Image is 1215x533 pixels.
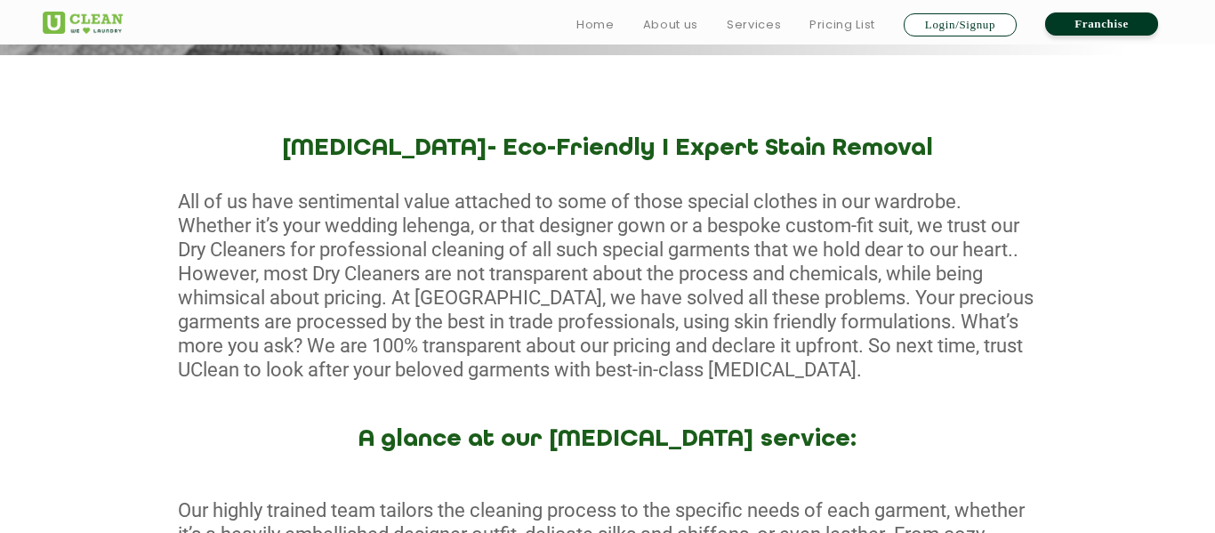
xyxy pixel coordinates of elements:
a: About us [643,14,698,36]
a: Pricing List [809,14,875,36]
img: UClean Laundry and Dry Cleaning [43,12,123,34]
a: Login/Signup [904,13,1017,36]
a: Services [727,14,781,36]
a: Franchise [1045,12,1158,36]
a: Home [576,14,615,36]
